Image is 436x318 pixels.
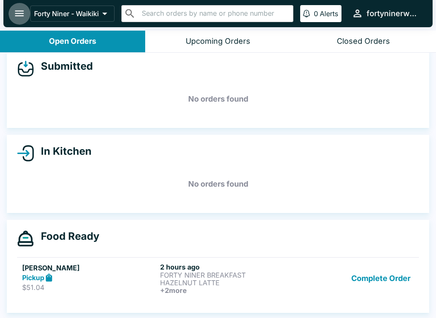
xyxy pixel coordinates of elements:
button: fortyninerwaikiki [348,4,422,23]
strong: Pickup [22,273,44,282]
p: FORTY NINER BREAKFAST [160,271,295,279]
p: 0 [314,9,318,18]
h4: Submitted [34,60,93,73]
a: [PERSON_NAME]Pickup$51.042 hours agoFORTY NINER BREAKFASTHAZELNUT LATTE+2moreComplete Order [17,257,419,299]
p: Alerts [320,9,338,18]
p: HAZELNUT LATTE [160,279,295,287]
h5: No orders found [17,84,419,114]
div: fortyninerwaikiki [367,9,419,19]
button: Complete Order [348,263,414,294]
h6: + 2 more [160,287,295,294]
div: Closed Orders [337,37,390,46]
p: $51.04 [22,283,157,292]
div: Upcoming Orders [186,37,250,46]
h6: 2 hours ago [160,263,295,271]
div: Open Orders [49,37,96,46]
h5: [PERSON_NAME] [22,263,157,273]
h4: Food Ready [34,230,99,243]
button: open drawer [9,3,30,24]
p: Forty Niner - Waikiki [34,9,99,18]
button: Forty Niner - Waikiki [30,6,115,22]
input: Search orders by name or phone number [139,8,290,20]
h5: No orders found [17,169,419,199]
h4: In Kitchen [34,145,92,158]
